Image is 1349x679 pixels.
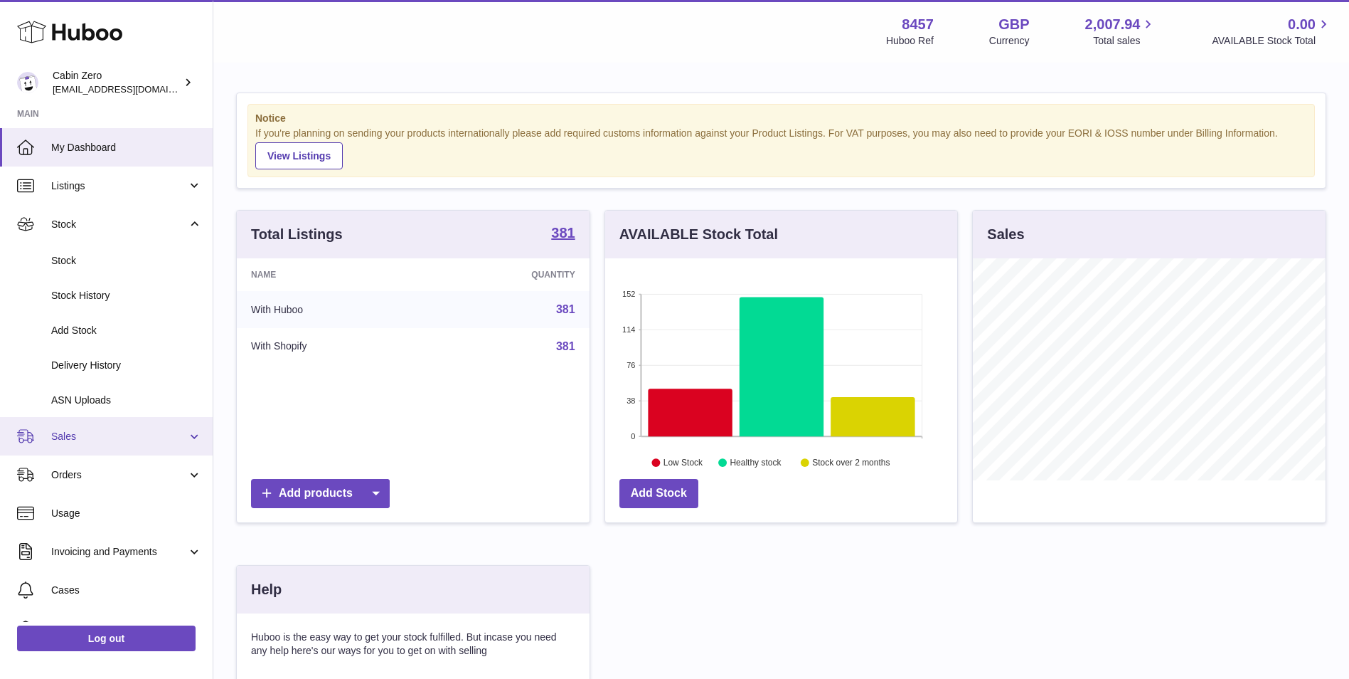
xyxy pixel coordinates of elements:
span: Orders [51,468,187,482]
a: Log out [17,626,196,651]
a: 381 [556,303,575,315]
div: Cabin Zero [53,69,181,96]
a: 2,007.94 Total sales [1085,15,1157,48]
a: 381 [556,340,575,352]
strong: 381 [551,226,575,240]
a: Add products [251,479,390,508]
strong: Notice [255,112,1307,125]
span: Listings [51,179,187,193]
a: View Listings [255,142,343,169]
text: Low Stock [663,458,703,468]
p: Huboo is the easy way to get your stock fulfilled. But incase you need any help here's our ways f... [251,631,575,658]
h3: AVAILABLE Stock Total [619,225,778,244]
a: 0.00 AVAILABLE Stock Total [1212,15,1332,48]
span: Stock [51,218,187,231]
span: ASN Uploads [51,394,202,407]
span: [EMAIL_ADDRESS][DOMAIN_NAME] [53,83,209,95]
th: Quantity [427,258,589,291]
span: Invoicing and Payments [51,545,187,559]
text: 0 [631,432,635,441]
div: Huboo Ref [886,34,934,48]
text: Stock over 2 months [812,458,890,468]
strong: GBP [998,15,1029,34]
span: Add Stock [51,324,202,337]
td: With Shopify [237,328,427,365]
h3: Sales [987,225,1024,244]
span: Stock History [51,289,202,302]
span: Cases [51,584,202,597]
text: 76 [626,361,635,369]
a: Add Stock [619,479,698,508]
text: 152 [622,290,635,298]
span: Delivery History [51,359,202,372]
span: 2,007.94 [1085,15,1141,34]
span: Sales [51,430,187,443]
text: 114 [622,325,635,334]
span: 0.00 [1288,15,1316,34]
h3: Help [251,580,282,599]
text: 38 [626,396,635,405]
strong: 8457 [902,15,934,34]
div: Currency [989,34,1030,48]
td: With Huboo [237,291,427,328]
text: Healthy stock [730,458,782,468]
span: My Dashboard [51,141,202,154]
span: Stock [51,254,202,268]
span: Total sales [1093,34,1156,48]
div: If you're planning on sending your products internationally please add required customs informati... [255,127,1307,169]
th: Name [237,258,427,291]
span: AVAILABLE Stock Total [1212,34,1332,48]
a: 381 [551,226,575,243]
h3: Total Listings [251,225,343,244]
img: internalAdmin-8457@internal.huboo.com [17,72,38,93]
span: Usage [51,507,202,520]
